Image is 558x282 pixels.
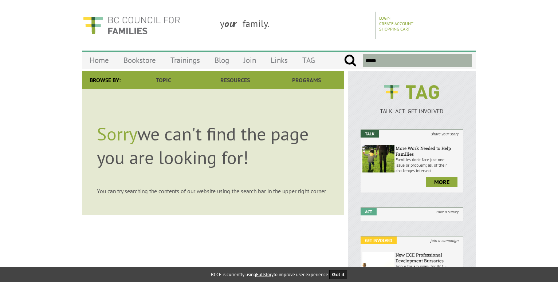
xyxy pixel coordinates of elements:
[426,237,463,244] i: join a campaign
[379,21,413,26] a: Create Account
[361,237,397,244] em: Get Involved
[379,78,444,106] img: BCCF's TAG Logo
[199,71,271,89] a: Resources
[236,52,263,69] a: Join
[396,252,461,263] h6: New ECE Professional Development Bursaries
[82,12,181,39] img: BC Council for FAMILIES
[256,271,274,278] a: Fullstory
[361,100,463,115] a: TALK ACT GET INVOLVED
[361,208,377,215] em: Act
[329,270,347,279] button: Got it
[427,130,463,138] i: share your story
[97,122,137,146] span: Sorry
[396,157,461,173] p: Families don’t face just one issue or problem; all of their challenges intersect.
[379,26,410,32] a: Shopping Cart
[432,208,463,215] i: take a survey
[271,71,342,89] a: Programs
[82,71,128,89] div: Browse By:
[263,52,295,69] a: Links
[361,130,379,138] em: Talk
[128,71,199,89] a: Topic
[224,17,243,29] strong: our
[163,52,207,69] a: Trainings
[396,263,461,274] p: Apply for a bursary for BCCF trainings
[97,122,329,169] p: we can't find the page you are looking for!
[214,12,376,39] div: y family.
[344,54,357,67] input: Submit
[207,52,236,69] a: Blog
[426,177,457,187] a: more
[396,145,461,157] h6: More Work Needed to Help Families
[361,107,463,115] p: TALK ACT GET INVOLVED
[97,187,329,195] p: You can try searching the contents of our website using the search bar in the upper right corner
[379,15,390,21] a: Login
[295,52,322,69] a: TAG
[82,52,116,69] a: Home
[116,52,163,69] a: Bookstore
